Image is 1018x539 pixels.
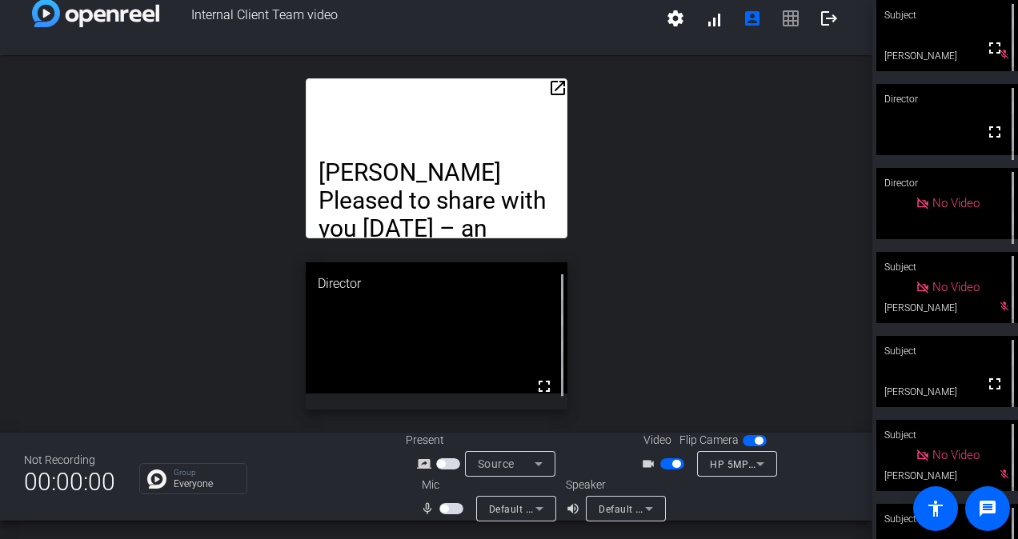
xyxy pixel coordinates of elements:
span: No Video [932,280,980,294]
span: Source [478,457,515,470]
div: Speaker [566,477,662,493]
div: Subject [876,252,1018,282]
mat-icon: videocam_outline [641,454,660,473]
div: Mic [406,477,566,493]
p: Group [174,469,238,477]
mat-icon: volume_up [566,499,585,518]
mat-icon: message [978,499,997,518]
span: 00:00:00 [24,462,115,501]
span: No Video [932,448,980,462]
div: Subject [876,336,1018,366]
div: Subject [876,420,1018,450]
p: Everyone [174,479,238,489]
div: Present [406,432,566,449]
div: Director [306,262,567,305]
span: Flip Camera [679,432,739,449]
mat-icon: logout [820,9,839,28]
mat-icon: fullscreen [985,122,1004,142]
span: Video [643,432,671,449]
img: Chat Icon [147,469,166,489]
span: Default - Speakers (2- Realtek(R) Audio) [599,502,783,515]
mat-icon: mic_none [420,499,439,518]
mat-icon: account_box [743,9,762,28]
div: Director [876,84,1018,114]
div: Not Recording [24,452,115,469]
div: Director [876,168,1018,198]
mat-icon: fullscreen [985,38,1004,58]
span: HP 5MP Camera (0408:545b) [710,457,849,470]
mat-icon: settings [666,9,685,28]
mat-icon: open_in_new [548,78,567,98]
span: Default - Microphone Array (2- Intel® Smart Sound Technology for Digital Microphones) [489,502,898,515]
mat-icon: screen_share_outline [417,454,436,473]
mat-icon: fullscreen [535,377,554,396]
mat-icon: fullscreen [985,374,1004,393]
mat-icon: accessibility [926,499,945,518]
div: Subject [876,504,1018,534]
p: [PERSON_NAME] [319,158,555,186]
span: No Video [932,196,980,210]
